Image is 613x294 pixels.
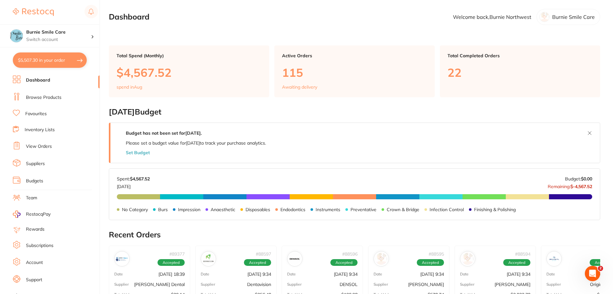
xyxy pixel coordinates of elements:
[109,107,600,116] h2: [DATE] Budget
[116,253,128,265] img: Erskine Dental
[287,272,296,276] p: Date
[122,207,148,212] p: No Category
[440,45,600,97] a: Total Completed Orders22
[316,207,340,212] p: Instruments
[280,207,305,212] p: Endodontics
[351,207,376,212] p: Preventative
[26,277,42,283] a: Support
[201,282,215,287] p: Supplier
[26,259,43,266] a: Account
[26,195,37,201] a: Team
[515,251,530,257] p: # 88594
[178,207,200,212] p: Impression
[462,253,474,265] img: Henry Schein Halas
[585,266,600,281] iframe: Intercom live chat
[581,176,592,182] strong: $0.00
[552,14,595,20] p: Burnie Smile Care
[460,282,474,287] p: Supplier
[420,272,444,277] p: [DATE] 9:34
[546,282,561,287] p: Supplier
[548,253,560,265] img: Origin Dental
[598,266,603,271] span: 2
[26,77,50,83] a: Dashboard
[570,184,592,189] strong: $-4,567.52
[26,178,43,184] a: Budgets
[157,259,185,266] span: Accepted
[334,272,358,277] p: [DATE] 9:34
[374,282,388,287] p: Supplier
[158,207,168,212] p: Burs
[247,282,271,287] p: Dentavision
[130,176,150,182] strong: $4,567.52
[282,84,317,90] p: Awaiting delivery
[474,207,516,212] p: Finishing & Polishing
[453,14,531,20] p: Welcome back, Burnie Northwest
[244,259,271,266] span: Accepted
[507,272,530,277] p: [DATE] 9:34
[340,282,358,287] p: DENSOL
[26,226,44,233] a: Rewards
[13,8,54,16] img: Restocq Logo
[387,207,419,212] p: Crown & Bridge
[256,251,271,257] p: # 88597
[117,53,262,58] p: Total Spend (Monthly)
[117,176,150,181] p: Spent:
[126,130,202,136] strong: Budget has not been set for [DATE] .
[114,282,129,287] p: Supplier
[26,36,91,43] p: Switch account
[26,242,53,249] a: Subscriptions
[25,111,47,117] a: Favourites
[211,207,235,212] p: Anaesthetic
[134,282,185,287] p: [PERSON_NAME] Dental
[375,253,387,265] img: Adam Dental
[548,181,592,189] p: Remaining:
[289,253,301,265] img: DENSOL
[26,94,61,101] a: Browse Products
[202,253,214,265] img: Dentavision
[109,12,149,21] h2: Dashboard
[495,282,530,287] p: [PERSON_NAME]
[13,211,51,218] a: RestocqPay
[126,140,266,146] p: Please set a budget value for [DATE] to track your purchase analytics.
[26,29,91,36] h4: Burnie Smile Care
[126,150,150,155] button: Set Budget
[282,66,427,79] p: 115
[247,272,271,277] p: [DATE] 9:34
[282,53,427,58] p: Active Orders
[201,272,209,276] p: Date
[114,272,123,276] p: Date
[117,84,142,90] p: spend in Aug
[13,211,20,218] img: RestocqPay
[546,272,555,276] p: Date
[10,29,23,42] img: Burnie Smile Care
[26,211,51,218] span: RestocqPay
[330,259,358,266] span: Accepted
[117,181,150,189] p: [DATE]
[374,272,382,276] p: Date
[109,45,269,97] a: Total Spend (Monthly)$4,567.52spend inAug
[13,5,54,20] a: Restocq Logo
[26,143,52,150] a: View Orders
[448,66,593,79] p: 22
[503,259,530,266] span: Accepted
[430,207,464,212] p: Infection Control
[460,272,469,276] p: Date
[117,66,262,79] p: $4,567.52
[565,176,592,181] p: Budget:
[287,282,302,287] p: Supplier
[417,259,444,266] span: Accepted
[246,207,270,212] p: Disposables
[169,251,185,257] p: # 89377
[109,230,600,239] h2: Recent Orders
[448,53,593,58] p: Total Completed Orders
[342,251,358,257] p: # 88596
[274,45,435,97] a: Active Orders115Awaiting delivery
[26,161,45,167] a: Suppliers
[158,272,185,277] p: [DATE] 18:39
[13,52,87,68] button: $5,507.30 in your order
[408,282,444,287] p: [PERSON_NAME]
[25,127,55,133] a: Inventory Lists
[429,251,444,257] p: # 88595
